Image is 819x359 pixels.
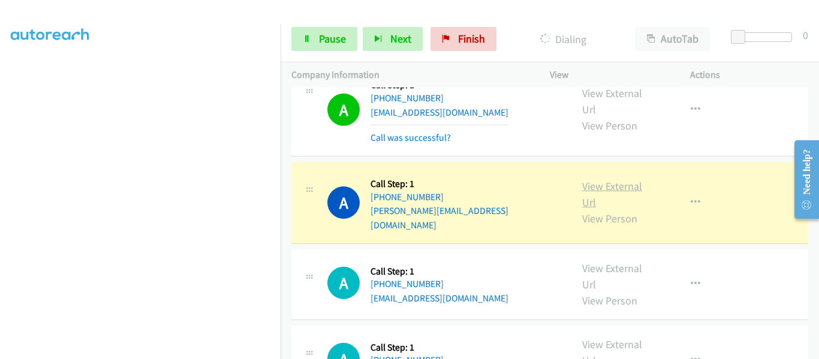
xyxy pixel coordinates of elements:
[582,119,637,132] a: View Person
[582,179,642,209] a: View External Url
[458,32,485,46] span: Finish
[690,68,809,82] p: Actions
[327,186,360,219] h1: A
[550,68,669,82] p: View
[371,266,508,277] h5: Call Step: 1
[513,31,614,47] p: Dialing
[636,27,710,51] button: AutoTab
[371,191,444,203] a: [PHONE_NUMBER]
[371,92,444,104] a: [PHONE_NUMBER]
[390,32,411,46] span: Next
[319,32,346,46] span: Pause
[371,342,508,354] h5: Call Step: 1
[371,107,508,118] a: [EMAIL_ADDRESS][DOMAIN_NAME]
[291,27,357,51] a: Pause
[582,261,642,291] a: View External Url
[371,292,508,304] a: [EMAIL_ADDRESS][DOMAIN_NAME]
[371,178,561,190] h5: Call Step: 1
[327,267,360,299] div: The call is yet to be attempted
[363,27,423,51] button: Next
[371,205,508,231] a: [PERSON_NAME][EMAIL_ADDRESS][DOMAIN_NAME]
[371,278,444,289] a: [PHONE_NUMBER]
[327,267,360,299] h1: A
[327,93,360,126] h1: A
[430,27,496,51] a: Finish
[803,27,808,43] div: 0
[371,132,451,143] a: Call was successful?
[784,132,819,227] iframe: Resource Center
[582,212,637,225] a: View Person
[291,68,528,82] p: Company Information
[582,294,637,307] a: View Person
